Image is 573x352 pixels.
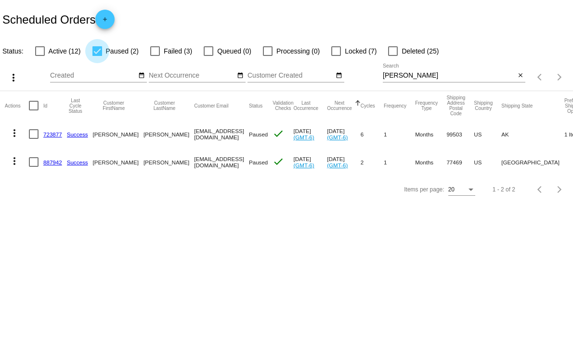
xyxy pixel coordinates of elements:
[345,45,377,57] span: Locked (7)
[249,159,268,165] span: Paused
[448,187,475,193] mat-select: Items per page:
[293,134,314,140] a: (GMT-6)
[361,103,375,108] button: Change sorting for Cycles
[327,120,361,148] mat-cell: [DATE]
[273,91,293,120] mat-header-cell: Validation Checks
[106,45,139,57] span: Paused (2)
[550,180,569,199] button: Next page
[194,120,249,148] mat-cell: [EMAIL_ADDRESS][DOMAIN_NAME]
[531,180,550,199] button: Previous page
[293,148,327,176] mat-cell: [DATE]
[361,148,384,176] mat-cell: 2
[384,148,415,176] mat-cell: 1
[164,45,192,57] span: Failed (3)
[43,159,62,165] a: 887942
[327,162,348,168] a: (GMT-6)
[43,103,47,108] button: Change sorting for Id
[501,148,564,176] mat-cell: [GEOGRAPHIC_DATA]
[402,45,439,57] span: Deleted (25)
[237,72,244,80] mat-icon: date_range
[143,100,185,111] button: Change sorting for CustomerLastName
[474,148,501,176] mat-cell: US
[501,103,533,108] button: Change sorting for ShippingState
[43,131,62,137] a: 723877
[276,45,320,57] span: Processing (0)
[493,186,515,193] div: 1 - 2 of 2
[273,156,284,167] mat-icon: check
[49,45,81,57] span: Active (12)
[143,120,194,148] mat-cell: [PERSON_NAME]
[415,100,438,111] button: Change sorting for FrequencyType
[249,131,268,137] span: Paused
[448,186,455,193] span: 20
[138,72,145,80] mat-icon: date_range
[501,120,564,148] mat-cell: AK
[217,45,251,57] span: Queued (0)
[93,100,135,111] button: Change sorting for CustomerFirstName
[50,72,137,80] input: Created
[404,186,444,193] div: Items per page:
[327,148,361,176] mat-cell: [DATE]
[2,10,115,29] h2: Scheduled Orders
[383,72,515,80] input: Search
[474,100,493,111] button: Change sorting for ShippingCountry
[194,148,249,176] mat-cell: [EMAIL_ADDRESS][DOMAIN_NAME]
[2,47,24,55] span: Status:
[9,155,20,167] mat-icon: more_vert
[415,120,446,148] mat-cell: Months
[93,148,143,176] mat-cell: [PERSON_NAME]
[93,120,143,148] mat-cell: [PERSON_NAME]
[8,72,19,83] mat-icon: more_vert
[361,120,384,148] mat-cell: 6
[327,134,348,140] a: (GMT-6)
[384,103,406,108] button: Change sorting for Frequency
[550,68,569,87] button: Next page
[67,98,84,114] button: Change sorting for LastProcessingCycleId
[336,72,342,80] mat-icon: date_range
[143,148,194,176] mat-cell: [PERSON_NAME]
[293,100,318,111] button: Change sorting for LastOccurrenceUtc
[474,120,501,148] mat-cell: US
[67,131,88,137] a: Success
[249,103,262,108] button: Change sorting for Status
[149,72,235,80] input: Next Occurrence
[327,100,352,111] button: Change sorting for NextOccurrenceUtc
[99,16,111,27] mat-icon: add
[194,103,228,108] button: Change sorting for CustomerEmail
[247,72,334,80] input: Customer Created
[446,120,474,148] mat-cell: 99503
[446,95,465,116] button: Change sorting for ShippingPostcode
[446,148,474,176] mat-cell: 77469
[293,162,314,168] a: (GMT-6)
[9,127,20,139] mat-icon: more_vert
[293,120,327,148] mat-cell: [DATE]
[415,148,446,176] mat-cell: Months
[517,72,524,80] mat-icon: close
[273,128,284,139] mat-icon: check
[515,71,525,81] button: Clear
[531,68,550,87] button: Previous page
[67,159,88,165] a: Success
[384,120,415,148] mat-cell: 1
[5,91,29,120] mat-header-cell: Actions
